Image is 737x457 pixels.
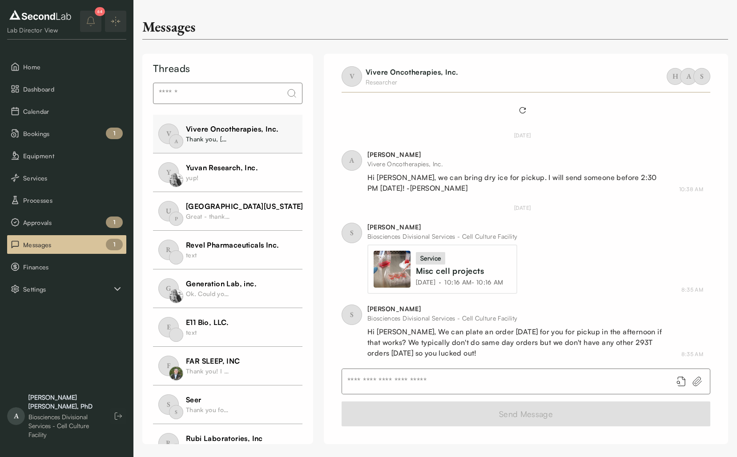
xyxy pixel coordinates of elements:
div: 1 [106,216,123,228]
div: Seer [186,394,230,405]
img: logo [7,8,73,22]
div: service [416,252,445,265]
button: Settings [7,280,126,298]
div: Rubi Laboratories, Inc [186,433,263,444]
span: V [158,124,179,144]
button: notifications [80,11,101,32]
div: text [186,328,229,337]
div: Researcher [366,77,458,87]
span: U [158,201,179,221]
span: Calendar [23,107,123,116]
span: A [7,407,25,425]
span: R [158,240,179,260]
div: Biosciences Divisional Services - Cell Culture Facility [367,232,517,241]
span: Dashboard [23,84,123,94]
div: [PERSON_NAME] [367,223,517,232]
button: Approvals [7,213,126,232]
div: Hi [PERSON_NAME], thank you for the information and sorry for the delay! Yes, we can cancel this ... [186,444,230,453]
div: [DATE] [342,132,703,140]
div: [PERSON_NAME] [367,150,669,159]
a: Vivere Oncotherapies, Inc. [366,68,458,76]
div: Yuvan Research, Inc. [186,162,258,173]
span: A [342,150,362,171]
div: Great - thank you! [186,212,230,221]
a: Misc cell projectsserviceMisc cell projects[DATE]·10:16 AM- 10:16 AM [374,251,511,288]
span: · [439,277,441,287]
div: text [186,250,230,260]
div: Vivere Oncotherapies, Inc. [186,124,278,134]
div: Messages [142,18,196,36]
span: H [667,68,684,85]
span: A [680,68,697,85]
a: Processes [7,191,126,209]
div: [DATE] [342,204,703,212]
div: Biosciences Divisional Services - Cell Culture Facility [367,313,671,323]
div: FAR SLEEP, INC [186,356,240,366]
button: Messages [7,235,126,254]
div: Lab Director View [7,26,73,35]
div: Threads [153,61,302,76]
span: Y [158,162,179,183]
button: Services [7,168,126,187]
button: Home [7,57,126,76]
span: G [158,278,179,299]
span: Processes [23,196,123,205]
button: Bookings 1 pending [7,124,126,143]
div: Hi [PERSON_NAME], we can bring dry ice for pickup. I will send someone before 2:30 PM [DATE]! -[P... [367,172,669,193]
div: Vivere Oncotherapies, Inc. [367,159,669,168]
div: Revel Pharmaceuticals Inc. [186,240,279,250]
span: Services [23,173,123,183]
div: [GEOGRAPHIC_DATA][US_STATE], Department of Microbiology [186,201,406,212]
div: Hi [PERSON_NAME], We can plate an order [DATE] for you for pickup in the afternoon if that works?... [367,326,671,358]
div: Generation Lab, inc. [186,278,257,289]
span: Bookings [23,129,123,138]
span: [DATE] [416,277,435,287]
span: S [693,68,710,85]
span: E [158,317,179,337]
button: Equipment [7,146,126,165]
span: R [158,433,179,453]
div: Misc cell projects [416,265,507,277]
span: S [342,305,362,325]
a: Dashboard [7,80,126,98]
div: 1 [106,239,123,250]
div: August 18, 2025 8:35 AM [681,350,703,358]
div: Thank you for providing an explanation for the surcharge fees. [186,405,230,414]
img: profile image [169,366,183,381]
span: S [158,394,179,415]
img: profile image [169,289,183,303]
div: E11 Bio, LLC. [186,317,229,328]
span: Home [23,62,123,72]
div: [PERSON_NAME] [PERSON_NAME], PhD [28,393,101,411]
button: Add booking [676,376,687,387]
div: Biosciences Divisional Services - Cell Culture Facility [28,413,101,439]
span: Equipment [23,151,123,160]
span: P [169,212,183,226]
div: Settings sub items [7,280,126,298]
img: profile image [169,173,183,187]
div: [PERSON_NAME] [367,305,671,313]
span: A [169,134,183,148]
button: Calendar [7,102,126,120]
button: Finances [7,257,126,276]
span: Finances [23,262,123,272]
button: Log out [110,408,126,424]
span: F [158,356,179,376]
span: Approvals [23,218,123,227]
li: Bookings [7,124,126,143]
div: 64 [95,7,105,16]
div: 1 [106,128,123,139]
